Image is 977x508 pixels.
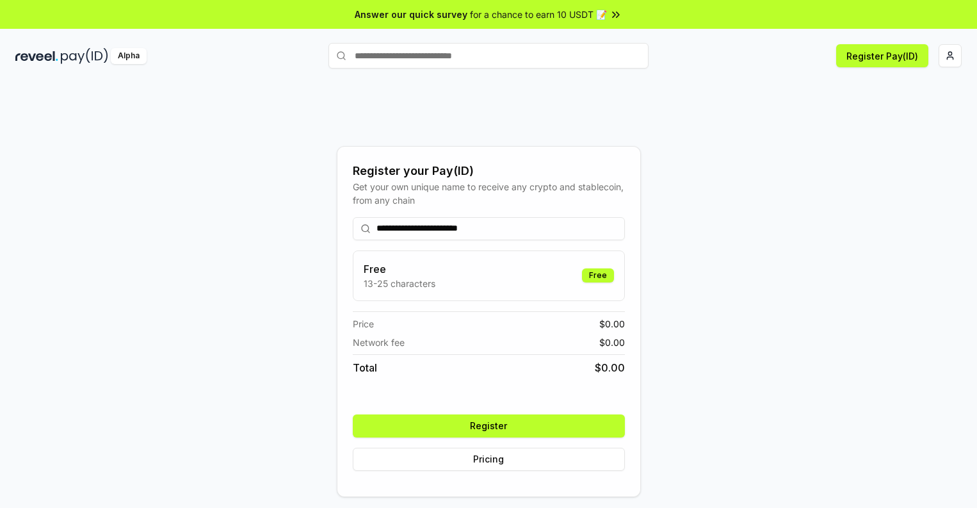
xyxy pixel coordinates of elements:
[355,8,467,21] span: Answer our quick survey
[364,277,435,290] p: 13-25 characters
[353,162,625,180] div: Register your Pay(ID)
[595,360,625,375] span: $ 0.00
[61,48,108,64] img: pay_id
[353,317,374,331] span: Price
[15,48,58,64] img: reveel_dark
[353,336,405,349] span: Network fee
[111,48,147,64] div: Alpha
[599,336,625,349] span: $ 0.00
[353,180,625,207] div: Get your own unique name to receive any crypto and stablecoin, from any chain
[582,268,614,283] div: Free
[599,317,625,331] span: $ 0.00
[353,360,377,375] span: Total
[470,8,607,21] span: for a chance to earn 10 USDT 📝
[353,414,625,438] button: Register
[364,261,435,277] h3: Free
[353,448,625,471] button: Pricing
[836,44,928,67] button: Register Pay(ID)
